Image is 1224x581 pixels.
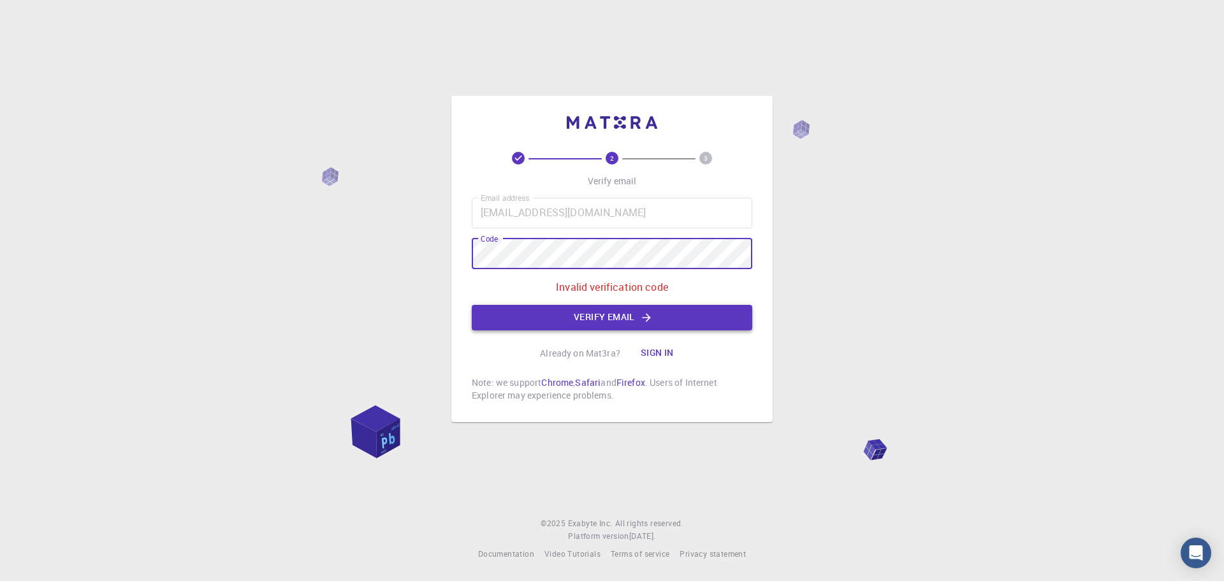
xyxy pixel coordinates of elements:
[544,548,601,561] a: Video Tutorials
[541,376,573,388] a: Chrome
[630,341,684,366] button: Sign in
[481,233,498,244] label: Code
[629,531,656,541] span: [DATE] .
[556,279,668,295] p: Invalid verification code
[680,548,746,559] span: Privacy statement
[481,193,529,203] label: Email address
[478,548,534,561] a: Documentation
[568,517,613,530] a: Exabyte Inc.
[568,518,613,528] span: Exabyte Inc.
[478,548,534,559] span: Documentation
[540,347,620,360] p: Already on Mat3ra?
[611,548,669,561] a: Terms of service
[568,530,629,543] span: Platform version
[610,154,614,163] text: 2
[629,530,656,543] a: [DATE].
[680,548,746,561] a: Privacy statement
[616,376,645,388] a: Firefox
[588,175,637,188] p: Verify email
[541,517,567,530] span: © 2025
[615,517,683,530] span: All rights reserved.
[704,154,708,163] text: 3
[472,305,752,330] button: Verify email
[544,548,601,559] span: Video Tutorials
[611,548,669,559] span: Terms of service
[575,376,601,388] a: Safari
[1181,538,1211,568] div: Open Intercom Messenger
[472,376,752,402] p: Note: we support , and . Users of Internet Explorer may experience problems.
